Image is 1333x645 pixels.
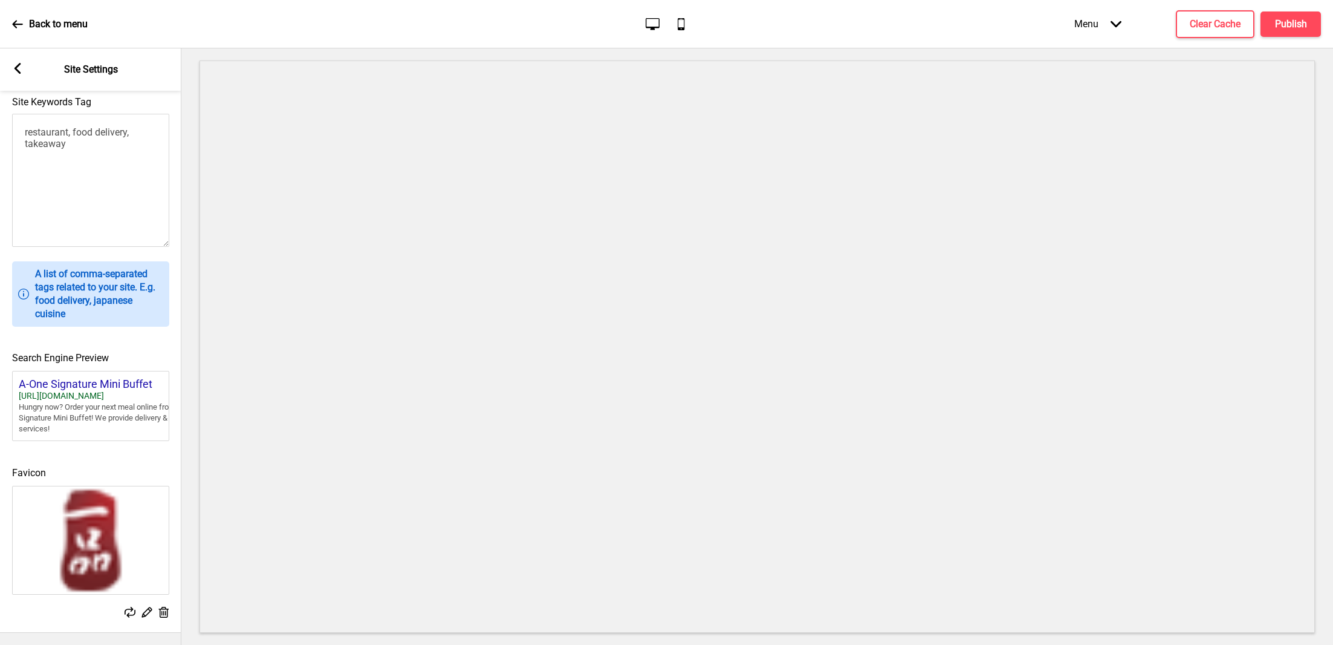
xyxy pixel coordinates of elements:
p: A list of comma-separated tags related to your site. E.g. food delivery, japanese cuisine [35,267,163,321]
button: Publish [1260,11,1321,37]
a: Back to menu [12,8,88,41]
div: A-One Signature Mini Buffet [19,378,200,391]
h4: Clear Cache [1190,18,1241,31]
label: Site Keywords Tag [12,96,91,108]
button: Clear Cache [1176,10,1254,38]
div: Hungry now? Order your next meal online from A-One Signature Mini Buffet! We provide delivery & p... [19,402,200,435]
h4: Search Engine Preview [12,352,169,365]
textarea: restaurant, food delivery, takeaway [12,114,169,247]
p: Back to menu [29,18,88,31]
h4: Publish [1275,18,1307,31]
p: Site Settings [64,63,118,76]
div: [URL][DOMAIN_NAME] [19,391,200,402]
img: Favicon [13,486,169,594]
div: Menu [1062,6,1134,42]
h4: Favicon [12,467,169,480]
